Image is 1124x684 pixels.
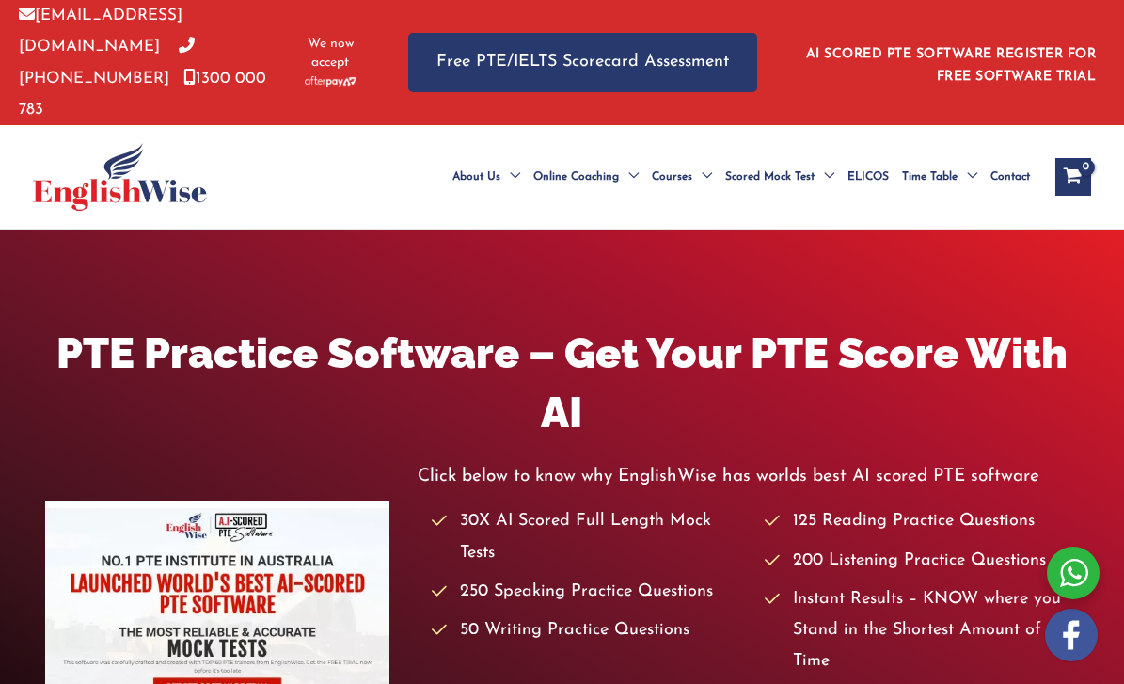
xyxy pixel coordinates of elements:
[958,144,977,210] span: Menu Toggle
[432,615,746,646] li: 50 Writing Practice Questions
[418,461,1079,492] p: Click below to know why EnglishWise has worlds best AI scored PTE software
[815,144,834,210] span: Menu Toggle
[652,144,692,210] span: Courses
[645,144,719,210] a: CoursesMenu Toggle
[902,144,958,210] span: Time Table
[795,32,1105,93] aside: Header Widget 1
[33,143,207,211] img: cropped-ew-logo
[300,35,361,72] span: We now accept
[19,39,195,86] a: [PHONE_NUMBER]
[1055,158,1091,196] a: View Shopping Cart, empty
[895,144,984,210] a: Time TableMenu Toggle
[719,144,841,210] a: Scored Mock TestMenu Toggle
[847,144,889,210] span: ELICOS
[725,144,815,210] span: Scored Mock Test
[765,584,1079,678] li: Instant Results – KNOW where you Stand in the Shortest Amount of Time
[527,144,645,210] a: Online CoachingMenu Toggle
[408,33,757,92] a: Free PTE/IELTS Scorecard Assessment
[432,577,746,608] li: 250 Speaking Practice Questions
[692,144,712,210] span: Menu Toggle
[1045,609,1098,661] img: white-facebook.png
[984,144,1037,210] a: Contact
[765,546,1079,577] li: 200 Listening Practice Questions
[45,324,1079,442] h1: PTE Practice Software – Get Your PTE Score With AI
[305,76,356,87] img: Afterpay-Logo
[990,144,1030,210] span: Contact
[446,144,527,210] a: About UsMenu Toggle
[533,144,619,210] span: Online Coaching
[433,144,1037,210] nav: Site Navigation: Main Menu
[500,144,520,210] span: Menu Toggle
[19,71,266,118] a: 1300 000 783
[841,144,895,210] a: ELICOS
[806,47,1097,84] a: AI SCORED PTE SOFTWARE REGISTER FOR FREE SOFTWARE TRIAL
[19,8,182,55] a: [EMAIL_ADDRESS][DOMAIN_NAME]
[619,144,639,210] span: Menu Toggle
[765,506,1079,537] li: 125 Reading Practice Questions
[432,506,746,569] li: 30X AI Scored Full Length Mock Tests
[452,144,500,210] span: About Us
